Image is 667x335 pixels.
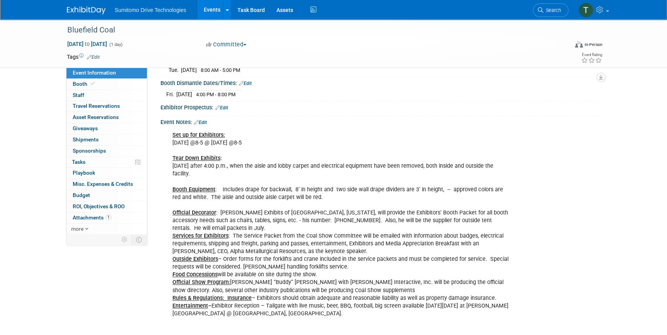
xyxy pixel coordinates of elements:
[239,81,252,86] a: Edit
[533,3,568,17] a: Search
[196,92,235,97] span: 4:00 PM - 8:00 PM
[172,132,225,138] u: Set up for Exhibitors:
[73,92,84,98] span: Staff
[172,233,229,239] u: Services for Exhibitors
[67,168,147,179] a: Playbook
[67,79,147,90] a: Booth
[73,148,106,154] span: Sponsorships
[67,123,147,134] a: Giveaways
[172,271,218,278] u: Food Concessions
[115,7,186,13] span: Sumitomo Drive Technologies
[575,41,583,48] img: Format-Inperson.png
[67,224,147,235] a: more
[67,134,147,145] a: Shipments
[172,303,212,309] b: –
[160,116,600,126] div: Event Notes:
[73,125,98,131] span: Giveaways
[67,101,147,112] a: Travel Reservations
[73,136,99,143] span: Shipments
[176,90,192,99] td: [DATE]
[67,112,147,123] a: Asset Reservations
[87,54,100,60] a: Edit
[578,3,593,17] img: Taylor Mobley
[67,213,147,223] a: Attachments1
[73,81,96,87] span: Booth
[73,114,119,120] span: Asset Reservations
[194,120,207,125] a: Edit
[172,303,208,309] u: Entertainment
[203,41,249,49] button: Committed
[172,155,220,162] u: Tear Down Exhibits
[201,67,240,73] span: 8:00 AM - 5:00 PM
[166,66,181,74] td: Tue.
[172,295,252,301] u: Rules & Regulations: Insurance
[581,53,602,57] div: Event Rating
[67,53,100,61] td: Tags
[67,90,147,101] a: Staff
[67,146,147,156] a: Sponsorships
[172,186,215,193] u: Booth Equipment
[91,82,95,86] i: Booth reservation complete
[118,235,131,245] td: Personalize Event Tab Strip
[172,209,216,216] u: Official Decorator
[543,7,561,13] span: Search
[131,235,147,245] td: Toggle Event Tabs
[584,42,602,48] div: In-Person
[67,157,147,168] a: Tasks
[65,23,557,37] div: Bluefield Coal
[160,102,600,112] div: Exhibitor Prospectus:
[67,7,106,14] img: ExhibitDay
[523,40,602,52] div: Event Format
[73,214,111,221] span: Attachments
[73,70,116,76] span: Event Information
[67,201,147,212] a: ROI, Objectives & ROO
[73,203,125,209] span: ROI, Objectives & ROO
[71,226,84,232] span: more
[109,42,123,47] span: (1 day)
[72,159,85,165] span: Tasks
[73,170,95,176] span: Playbook
[166,90,176,99] td: Fri.
[67,179,147,190] a: Misc. Expenses & Credits
[73,192,90,198] span: Budget
[67,41,107,48] span: [DATE] [DATE]
[172,155,222,162] b: :
[160,77,600,87] div: Booth Dismantle Dates/Times:
[172,256,218,262] u: Outside Exhibitors
[84,41,91,47] span: to
[172,279,230,286] u: Official Show Program:
[73,103,120,109] span: Travel Reservations
[67,68,147,78] a: Event Information
[73,181,133,187] span: Misc. Expenses & Credits
[67,190,147,201] a: Budget
[215,105,228,111] a: Edit
[181,66,197,74] td: [DATE]
[106,214,111,220] span: 1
